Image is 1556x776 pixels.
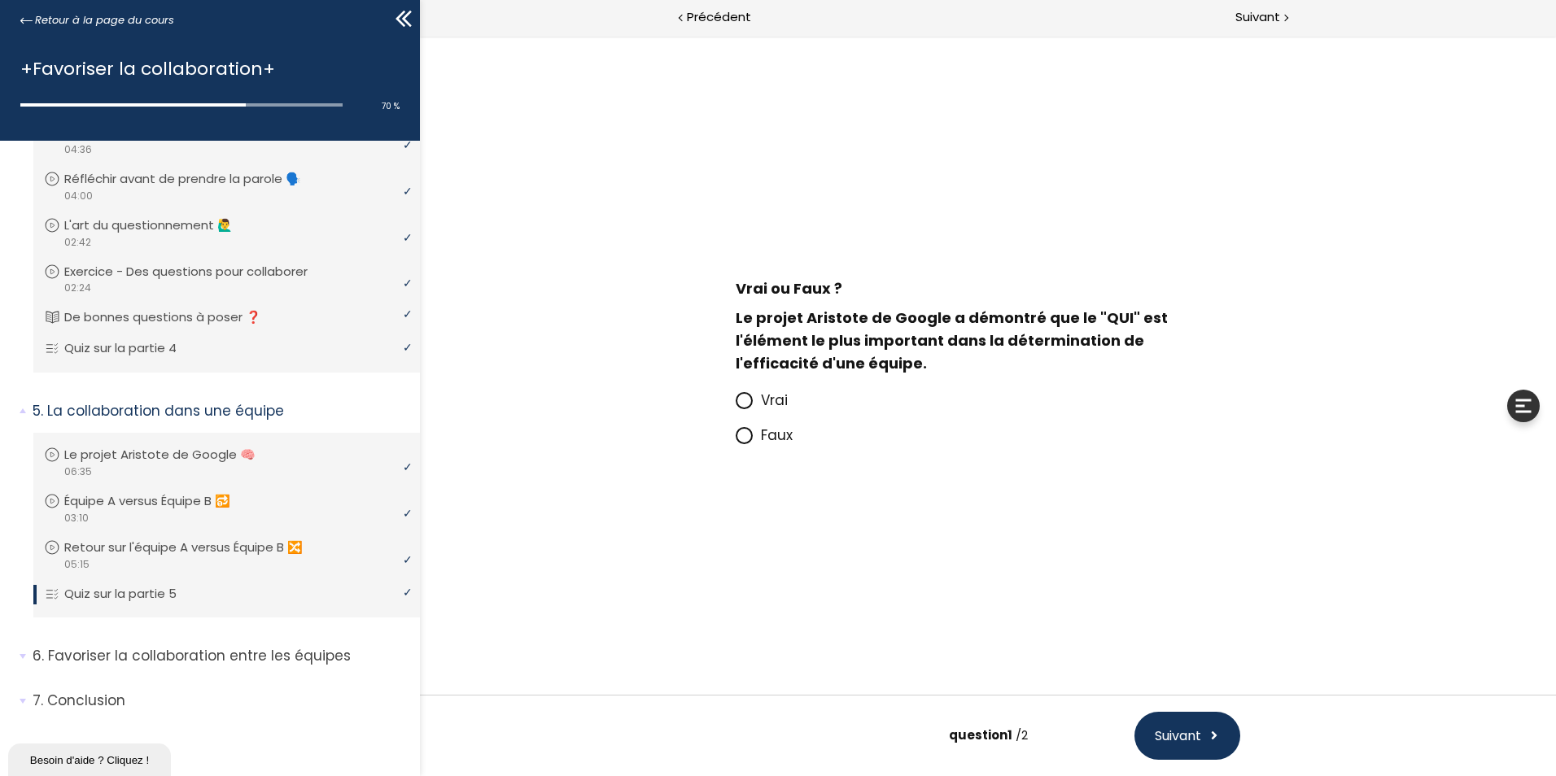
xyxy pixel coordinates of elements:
[33,646,44,666] span: 6.
[64,446,280,464] p: Le projet Aristote de Google 🧠
[8,740,174,776] iframe: chat widget
[596,691,608,708] span: /2
[588,691,592,708] span: 1
[687,7,751,28] span: Précédent
[63,511,89,525] span: 03:10
[20,54,391,83] h1: +Favoriser la collaboration+
[341,355,368,374] span: Vrai
[64,170,326,188] p: Réfléchir avant de prendre la parole 🗣️
[64,339,201,357] p: Quiz sur la partie 4
[20,11,174,29] a: Retour à la page du cours
[1235,7,1280,28] span: Suivant
[63,281,91,295] span: 02:24
[735,690,781,710] span: Suivant
[63,557,90,572] span: 05:15
[33,401,43,421] span: 5.
[33,691,43,711] span: 7.
[64,308,286,326] p: De bonnes questions à poser ❓
[35,11,174,29] span: Retour à la page du cours
[1087,354,1120,386] div: Élargir les outils de l'apprenant
[64,538,327,556] p: Retour sur l'équipe A versus Équipe B 🔀
[529,691,592,708] span: question
[341,390,373,409] span: Faux
[64,263,332,281] p: Exercice - Des questions pour collaborer
[33,646,408,666] p: Favoriser la collaboration entre les équipes
[33,691,408,711] p: Conclusion
[63,142,92,157] span: 04:36
[63,235,91,250] span: 02:42
[63,464,92,479] span: 06:35
[64,585,201,603] p: Quiz sur la partie 5
[63,189,93,203] span: 04:00
[715,676,820,724] button: Suivant
[382,100,400,112] span: 70 %
[64,216,257,234] p: L'art du questionnement 🙋‍♂️
[316,242,422,263] span: Vrai ou Faux ?
[316,272,748,338] span: Le projet Aristote de Google a démontré que le "QUI" est l'élément le plus important dans la déte...
[64,492,255,510] p: Équipe A versus Équipe B 🔂
[33,401,408,421] p: La collaboration dans une équipe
